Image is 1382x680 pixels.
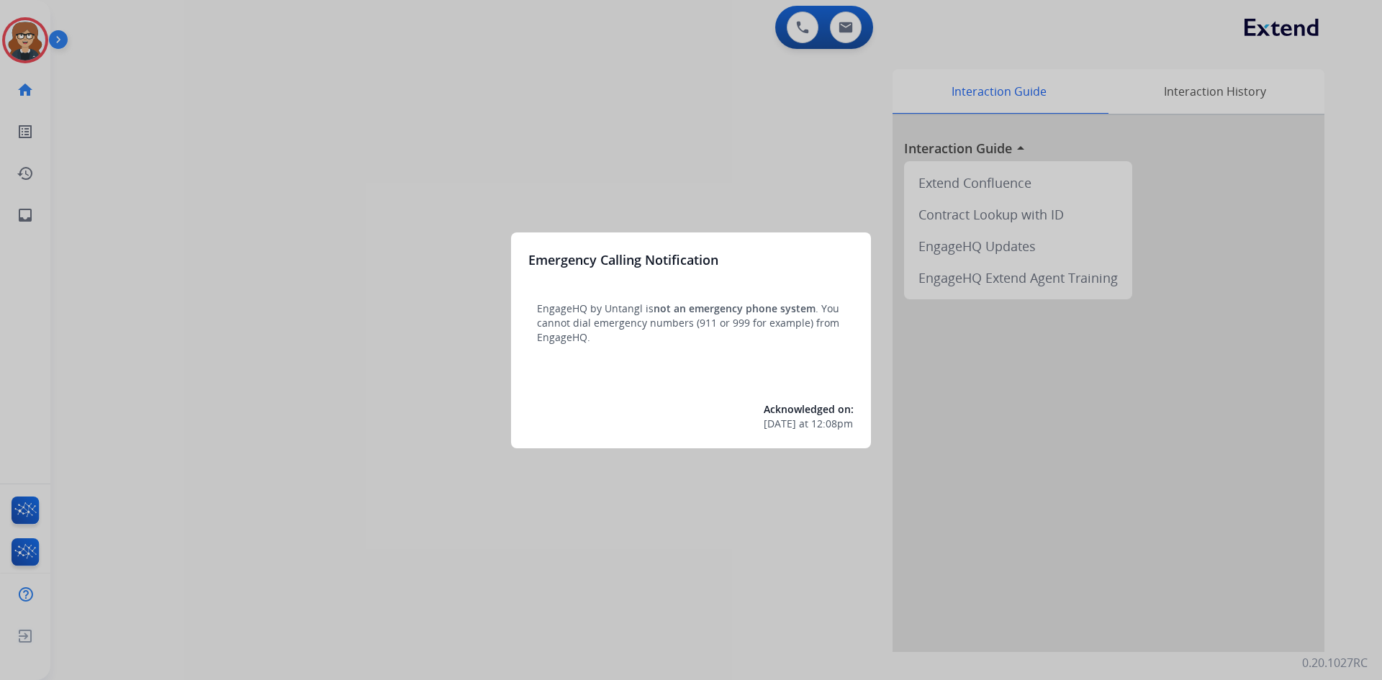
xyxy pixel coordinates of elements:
[811,417,853,431] span: 12:08pm
[764,402,854,416] span: Acknowledged on:
[537,302,845,345] p: EngageHQ by Untangl is . You cannot dial emergency numbers (911 or 999 for example) from EngageHQ.
[764,417,854,431] div: at
[528,250,718,270] h3: Emergency Calling Notification
[654,302,816,315] span: not an emergency phone system
[1302,654,1368,671] p: 0.20.1027RC
[764,417,796,431] span: [DATE]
